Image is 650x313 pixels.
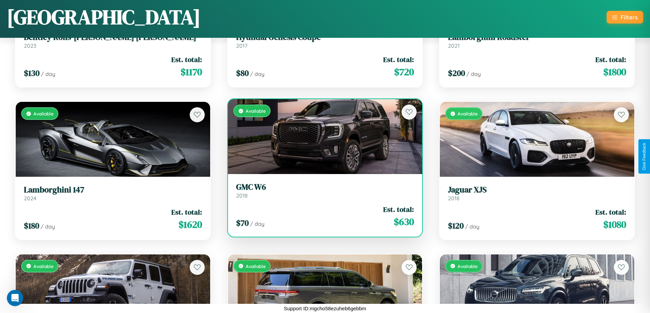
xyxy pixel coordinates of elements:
span: Available [458,263,478,269]
span: $ 1080 [603,218,626,231]
span: / day [465,223,479,230]
span: $ 1620 [178,218,202,231]
span: Est. total: [383,54,414,64]
button: Filters [607,11,643,24]
span: $ 70 [236,217,249,229]
span: 2018 [236,192,248,199]
span: $ 130 [24,67,40,79]
a: Bentley Rolls-[PERSON_NAME] [PERSON_NAME]2023 [24,32,202,49]
a: Lamborghini Roadster2021 [448,32,626,49]
span: 2018 [448,195,460,202]
span: Est. total: [171,54,202,64]
span: $ 180 [24,220,39,231]
span: 2024 [24,195,37,202]
a: GMC W62018 [236,182,414,199]
p: Support ID: mgcho58ezuheb6gebbm [284,304,366,313]
span: Available [33,263,54,269]
span: / day [250,71,264,77]
span: Available [246,108,266,114]
span: 2023 [24,42,36,49]
span: / day [466,71,481,77]
span: Est. total: [383,204,414,214]
div: Filters [621,14,638,21]
span: $ 200 [448,67,465,79]
span: Available [458,111,478,116]
h3: Bentley Rolls-[PERSON_NAME] [PERSON_NAME] [24,32,202,42]
span: $ 1170 [180,65,202,79]
a: Jaguar XJS2018 [448,185,626,202]
span: Available [33,111,54,116]
h1: [GEOGRAPHIC_DATA] [7,3,201,31]
iframe: Intercom live chat [7,290,23,306]
h3: GMC W6 [236,182,414,192]
span: $ 720 [394,65,414,79]
span: / day [250,220,264,227]
h3: Jaguar XJS [448,185,626,195]
span: / day [41,71,55,77]
span: / day [41,223,55,230]
span: Est. total: [595,207,626,217]
h3: Lamborghini 147 [24,185,202,195]
span: Est. total: [171,207,202,217]
span: Est. total: [595,54,626,64]
span: Available [246,263,266,269]
a: Hyundai Genesis Coupe2017 [236,32,414,49]
span: 2021 [448,42,460,49]
span: $ 120 [448,220,464,231]
div: Give Feedback [642,143,647,170]
span: $ 1800 [603,65,626,79]
span: $ 80 [236,67,249,79]
span: 2017 [236,42,247,49]
span: $ 630 [394,215,414,229]
a: Lamborghini 1472024 [24,185,202,202]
